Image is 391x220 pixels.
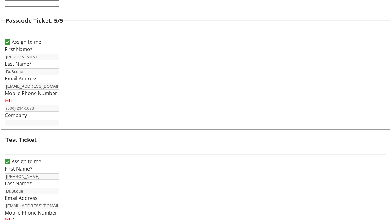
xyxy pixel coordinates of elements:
[5,75,38,82] label: Email Address
[5,195,38,201] label: Email Address
[5,135,37,144] h3: Test Ticket
[10,38,41,46] label: Assign to me
[5,61,32,67] label: Last Name*
[5,209,57,216] label: Mobile Phone Number
[5,105,59,112] input: (506) 234-5678
[5,165,33,172] label: First Name*
[5,90,57,97] label: Mobile Phone Number
[10,158,41,165] label: Assign to me
[5,16,63,25] h3: Passcode Ticket: 5/5
[5,46,33,53] label: First Name*
[5,180,32,187] label: Last Name*
[5,112,27,119] label: Company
